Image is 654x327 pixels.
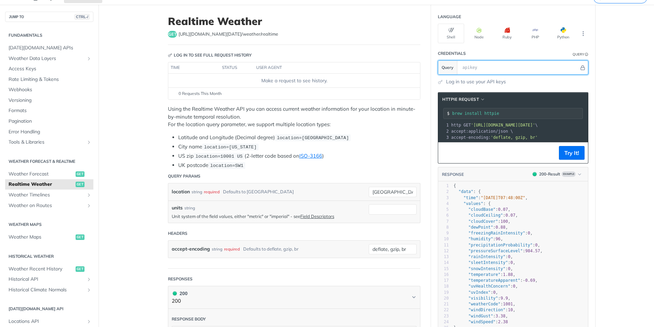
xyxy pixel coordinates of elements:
[452,111,583,116] input: Request instructions
[172,290,417,305] button: 200 200200
[5,12,93,22] button: JUMP TOCTRL-/
[438,207,449,213] div: 5
[438,272,449,278] div: 16
[168,52,252,58] div: Log in to see full request history
[438,134,450,141] div: 3
[438,254,449,260] div: 13
[86,140,92,145] button: Show subpages for Tools & Libraries
[178,143,420,151] li: City name
[446,78,506,85] a: Log in to use your API keys
[468,237,493,241] span: "humidity"
[451,135,538,140] span: accept-encoding:
[86,277,92,282] button: Show subpages for Historical API
[481,195,525,200] span: "[DATE]T07:48:00Z"
[503,302,513,306] span: 1001
[438,230,449,236] div: 9
[277,135,349,141] span: location=[GEOGRAPHIC_DATA]
[5,106,93,116] a: Formats
[5,74,93,85] a: Rate Limiting & Tokens
[438,313,449,319] div: 23
[179,31,278,38] span: https://api.tomorrow.io/v4/weather/realtime
[178,161,420,169] li: UK postcode
[254,62,406,73] th: user agent
[5,285,93,295] a: Historical Climate NormalsShow subpages for Historical Climate Normals
[5,137,93,147] a: Tools & LibrariesShow subpages for Tools & Libraries
[76,182,84,187] span: get
[466,24,492,43] button: Node
[438,295,449,301] div: 20
[458,189,473,194] span: "data"
[580,31,586,37] svg: More ellipsis
[500,219,508,224] span: 100
[171,77,417,84] div: Make a request to see history.
[454,254,513,259] span: : ,
[454,201,490,206] span: : {
[438,307,449,313] div: 22
[5,127,93,137] a: Error Handling
[9,139,84,146] span: Tools & Libraries
[204,145,257,150] span: location=[US_STATE]
[573,52,584,57] div: Query
[75,14,90,20] span: CTRL-/
[179,90,222,97] span: 0 Requests This Month
[76,266,84,272] span: get
[468,278,520,283] span: "temperatureApparent"
[76,234,84,240] span: get
[168,15,420,27] h1: Realtime Weather
[463,201,483,206] span: "values"
[468,319,495,324] span: "windSpeed"
[493,290,496,295] span: 0
[442,148,451,158] button: Copy to clipboard
[438,219,449,225] div: 7
[454,189,481,194] span: : {
[562,171,576,177] span: Example
[442,171,464,178] button: RESPONSE
[178,152,420,160] li: US zip (2-letter code based on )
[498,319,508,324] span: 2.38
[438,61,457,74] button: Query
[438,183,449,189] div: 1
[508,266,510,271] span: 0
[5,253,93,259] h2: Historical Weather
[172,204,183,211] label: units
[86,203,92,208] button: Show subpages for Weather on Routes
[529,171,585,178] button: 200200-ResultExample
[468,290,490,295] span: "uvIndex"
[454,249,542,253] span: : ,
[411,294,417,300] svg: Chevron
[438,242,449,248] div: 11
[5,221,93,228] h2: Weather Maps
[9,181,74,188] span: Realtime Weather
[503,272,513,277] span: 1.88
[438,201,449,207] div: 4
[299,153,322,159] a: ISO-3166
[300,214,334,219] a: Field Descriptors
[5,85,93,95] a: Webhooks
[9,97,92,104] span: Versioning
[442,96,479,102] span: HTTPie Request
[9,202,84,209] span: Weather on Routes
[172,290,187,297] div: 200
[454,225,508,230] span: : ,
[468,302,500,306] span: "weatherCode"
[5,64,93,74] a: Access Keys
[468,284,510,289] span: "uvHealthConcern"
[5,316,93,327] a: Locations APIShow subpages for Locations API
[212,244,222,254] div: string
[438,301,449,307] div: 21
[5,95,93,106] a: Versioning
[192,187,202,197] div: string
[438,195,449,201] div: 3
[5,201,93,211] a: Weather on RoutesShow subpages for Weather on Routes
[454,260,515,265] span: : ,
[5,232,93,242] a: Weather Mapsget
[468,266,505,271] span: "snowIntensity"
[172,297,187,305] p: 200
[468,225,493,230] span: "dewPoint"
[168,105,420,129] p: Using the Realtime Weather API you can access current weather information for your location in mi...
[9,107,92,114] span: Formats
[523,278,525,283] span: -
[220,62,254,73] th: status
[223,187,294,197] div: Defaults to [GEOGRAPHIC_DATA]
[468,219,498,224] span: "cloudCover"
